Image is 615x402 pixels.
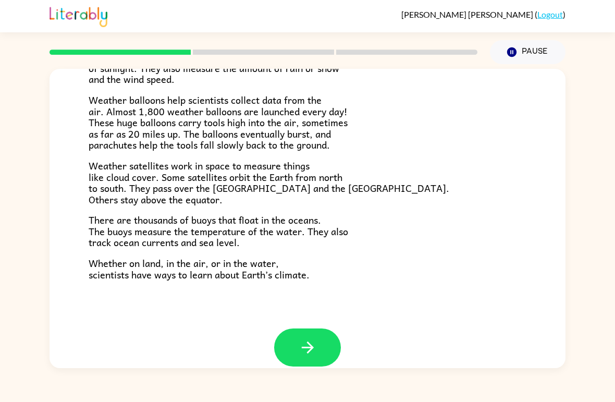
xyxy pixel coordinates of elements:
span: Weather satellites work in space to measure things like cloud cover. Some satellites orbit the Ea... [89,158,449,207]
div: ( ) [401,9,565,19]
button: Pause [490,40,565,64]
span: Whether on land, in the air, or in the water, scientists have ways to learn about Earth’s climate. [89,255,310,282]
span: There are thousands of buoys that float in the oceans. The buoys measure the temperature of the w... [89,212,348,250]
span: [PERSON_NAME] [PERSON_NAME] [401,9,535,19]
img: Literably [50,4,107,27]
a: Logout [537,9,563,19]
span: Weather balloons help scientists collect data from the air. Almost 1,800 weather balloons are lau... [89,92,348,152]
